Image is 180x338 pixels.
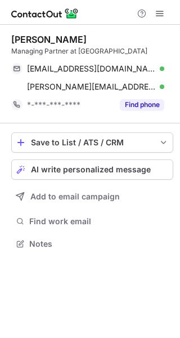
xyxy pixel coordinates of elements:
[29,239,169,249] span: Notes
[30,192,120,201] span: Add to email campaign
[31,138,154,147] div: Save to List / ATS / CRM
[27,82,156,92] span: [PERSON_NAME][EMAIL_ADDRESS][DOMAIN_NAME]
[27,64,156,74] span: [EMAIL_ADDRESS][DOMAIN_NAME]
[11,46,173,56] div: Managing Partner at [GEOGRAPHIC_DATA]
[11,159,173,180] button: AI write personalized message
[11,214,173,229] button: Find work email
[29,216,169,226] span: Find work email
[11,7,79,20] img: ContactOut v5.3.10
[11,236,173,252] button: Notes
[11,34,87,45] div: [PERSON_NAME]
[31,165,151,174] span: AI write personalized message
[11,186,173,207] button: Add to email campaign
[11,132,173,153] button: save-profile-one-click
[120,99,164,110] button: Reveal Button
